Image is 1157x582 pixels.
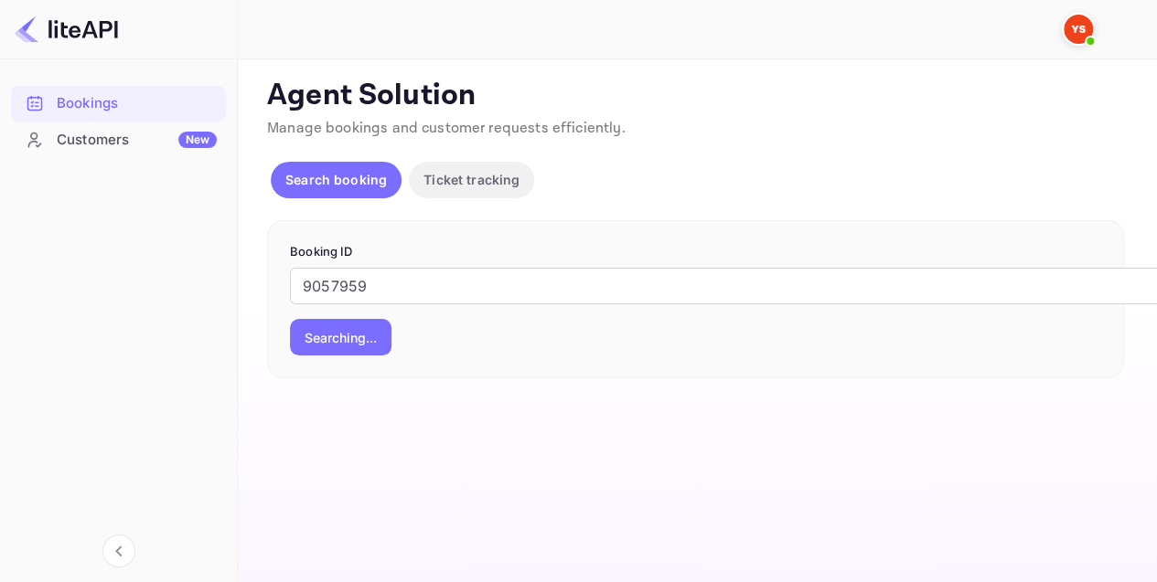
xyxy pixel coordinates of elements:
[267,119,626,138] span: Manage bookings and customer requests efficiently.
[1064,15,1093,44] img: Yandex Support
[178,132,217,148] div: New
[11,86,226,122] div: Bookings
[57,130,217,151] div: Customers
[11,122,226,158] div: CustomersNew
[290,319,391,355] button: Searching...
[290,243,1101,261] p: Booking ID
[285,170,387,189] p: Search booking
[11,86,226,120] a: Bookings
[11,122,226,156] a: CustomersNew
[267,78,1124,114] p: Agent Solution
[423,170,520,189] p: Ticket tracking
[102,534,135,567] button: Collapse navigation
[15,15,118,44] img: LiteAPI logo
[57,93,217,114] div: Bookings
